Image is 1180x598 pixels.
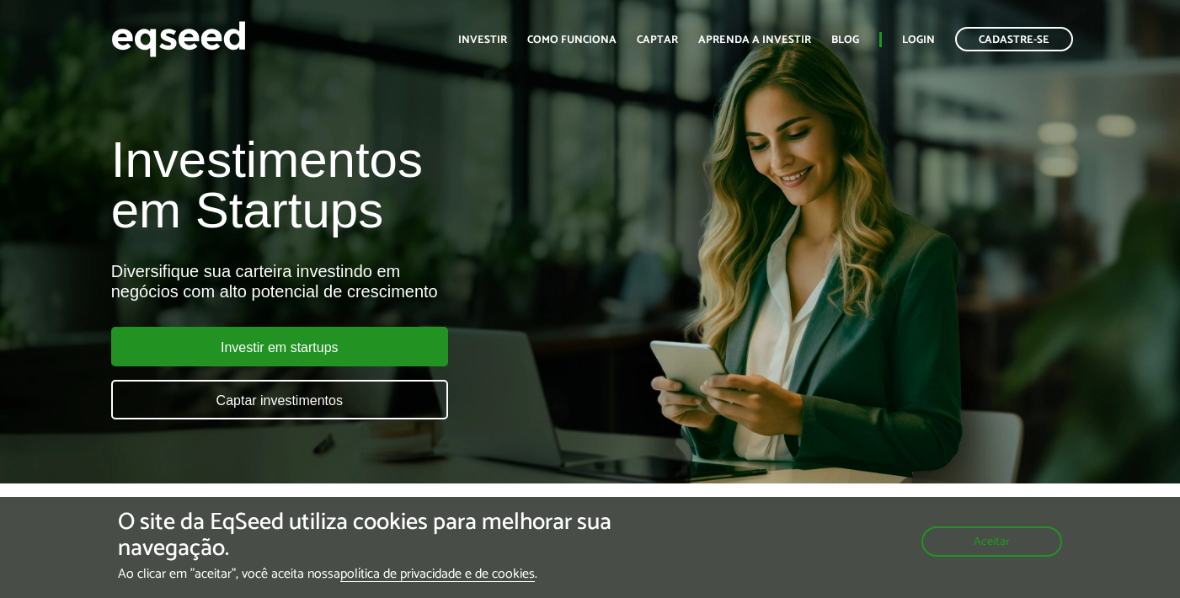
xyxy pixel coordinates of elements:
a: Cadastre-se [955,27,1073,51]
a: Login [902,35,935,45]
button: Aceitar [921,526,1062,557]
h5: O site da EqSeed utiliza cookies para melhorar sua navegação. [118,510,684,562]
a: Investir [458,35,507,45]
a: Como funciona [527,35,617,45]
img: EqSeed [111,17,246,61]
a: política de privacidade e de cookies [340,568,535,582]
p: Ao clicar em "aceitar", você aceita nossa . [118,566,684,582]
div: Diversifique sua carteira investindo em negócios com alto potencial de crescimento [111,261,676,302]
a: Investir em startups [111,327,448,366]
a: Aprenda a investir [698,35,811,45]
h1: Investimentos em Startups [111,135,676,236]
a: Blog [831,35,859,45]
a: Captar [637,35,678,45]
a: Captar investimentos [111,380,448,419]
